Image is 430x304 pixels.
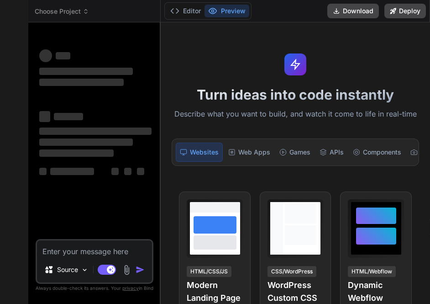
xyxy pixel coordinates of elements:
[187,266,231,277] div: HTML/CSS/JS
[39,128,152,135] span: ‌
[36,284,153,293] p: Always double-check its answers. Your in Bind
[349,143,405,162] div: Components
[39,111,50,122] span: ‌
[316,143,347,162] div: APIs
[276,143,314,162] div: Games
[136,265,145,274] img: icon
[137,168,144,175] span: ‌
[384,4,426,18] button: Deploy
[348,266,396,277] div: HTML/Webflow
[39,79,124,86] span: ‌
[166,108,425,120] p: Describe what you want to build, and watch it come to life in real-time
[205,5,249,17] button: Preview
[166,86,425,103] h1: Turn ideas into code instantly
[39,68,133,75] span: ‌
[50,168,94,175] span: ‌
[124,168,131,175] span: ‌
[56,52,70,59] span: ‌
[176,143,223,162] div: Websites
[327,4,379,18] button: Download
[111,168,119,175] span: ‌
[122,285,139,291] span: privacy
[167,5,205,17] button: Editor
[54,113,83,120] span: ‌
[121,265,132,275] img: attachment
[39,168,47,175] span: ‌
[39,149,114,157] span: ‌
[39,49,52,62] span: ‌
[225,143,274,162] div: Web Apps
[81,266,89,274] img: Pick Models
[35,7,89,16] span: Choose Project
[57,265,78,274] p: Source
[39,139,133,146] span: ‌
[267,266,316,277] div: CSS/WordPress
